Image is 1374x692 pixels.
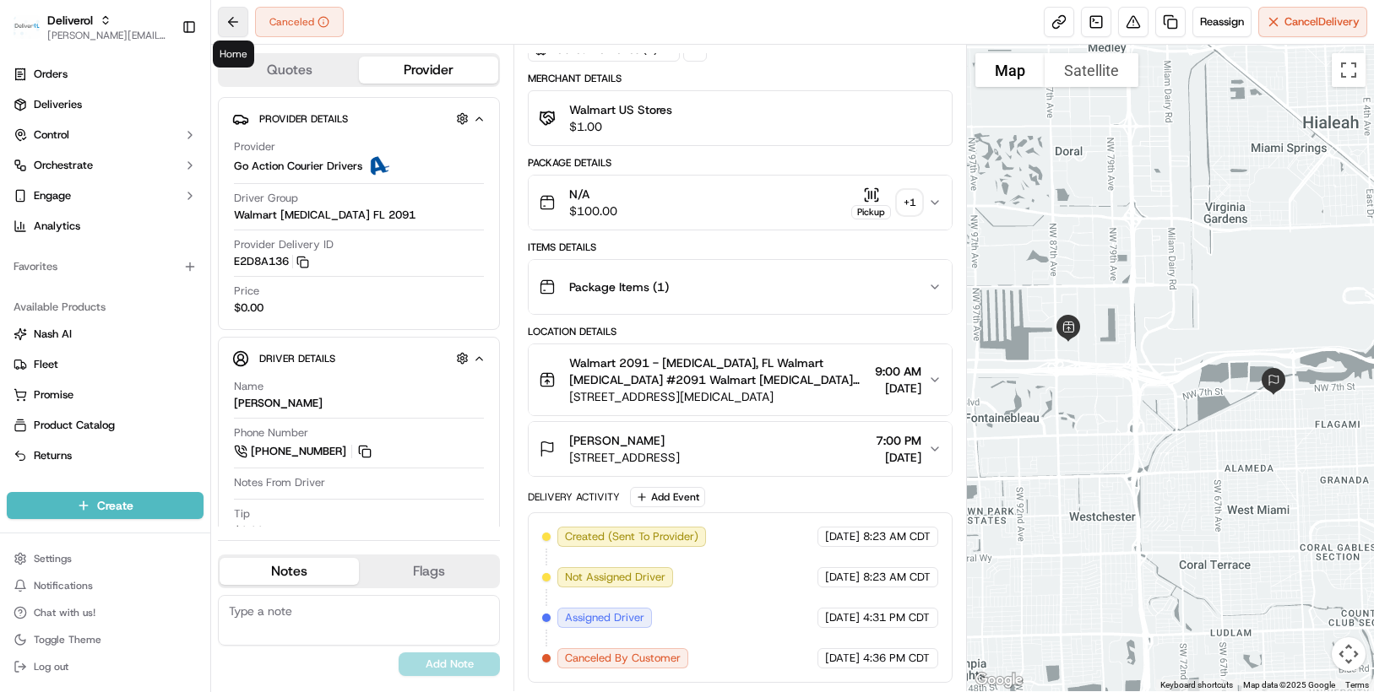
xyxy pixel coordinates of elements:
[971,669,1027,691] img: Google
[232,344,486,372] button: Driver Details
[7,381,204,408] button: Promise
[234,139,275,154] span: Provider
[569,449,680,466] span: [STREET_ADDRESS]
[17,17,51,51] img: Nash
[259,352,335,365] span: Driver Details
[7,152,204,179] button: Orchestrate
[14,357,197,372] a: Fleet
[234,191,298,206] span: Driver Group
[1258,7,1367,37] button: CancelDelivery
[34,67,68,82] span: Orders
[1332,637,1366,671] button: Map camera controls
[149,262,229,275] span: 12 minutes ago
[1200,14,1244,30] span: Reassign
[234,284,259,299] span: Price
[97,497,133,514] span: Create
[220,558,359,585] button: Notes
[234,523,263,538] div: $0.00
[863,610,930,625] span: 4:31 PM CDT
[1332,53,1366,87] button: Toggle fullscreen view
[17,379,30,392] div: 📗
[7,213,204,240] a: Analytics
[34,188,71,203] span: Engage
[863,529,931,544] span: 8:23 AM CDT
[136,370,278,401] a: 💻API Documentation
[34,357,58,372] span: Fleet
[569,186,617,203] span: N/A
[220,57,359,84] button: Quotes
[1284,14,1360,30] span: Cancel Delivery
[529,260,952,314] button: Package Items (1)
[287,166,307,187] button: Start new chat
[359,558,498,585] button: Flags
[34,308,47,322] img: 1736555255976-a54dd68f-1ca7-489b-9aae-adbdc363a1c4
[34,97,82,112] span: Deliveries
[17,68,307,95] p: Welcome 👋
[34,633,101,646] span: Toggle Theme
[234,254,309,269] button: E2D8A136
[529,344,952,415] button: Walmart 2091 - [MEDICAL_DATA], FL Walmart [MEDICAL_DATA] #2091 Walmart [MEDICAL_DATA] #2091[STREE...
[234,475,325,490] span: Notes From Driver
[851,205,891,219] div: Pickup
[569,354,868,388] span: Walmart 2091 - [MEDICAL_DATA], FL Walmart [MEDICAL_DATA] #2091 Walmart [MEDICAL_DATA] #2091
[160,377,271,394] span: API Documentation
[825,610,860,625] span: [DATE]
[569,432,665,449] span: [PERSON_NAME]
[7,321,204,348] button: Nash AI
[975,53,1045,87] button: Show street map
[234,379,263,394] span: Name
[234,237,334,252] span: Provider Delivery ID
[34,552,72,565] span: Settings
[528,325,953,338] div: Location Details
[528,156,953,170] div: Package Details
[876,449,921,466] span: [DATE]
[47,12,93,29] button: Deliverol
[34,327,72,342] span: Nash AI
[251,444,346,459] span: [PHONE_NUMBER]
[851,187,921,219] button: Pickup+1
[876,432,921,449] span: 7:00 PM
[234,442,374,461] a: [PHONE_NUMBER]
[7,547,204,570] button: Settings
[35,161,66,192] img: 4920774857489_3d7f54699973ba98c624_72.jpg
[119,418,204,431] a: Powered byPylon
[17,291,44,318] img: Jeff Sasse
[259,112,348,126] span: Provider Details
[76,161,277,178] div: Start new chat
[7,122,204,149] button: Control
[825,570,860,585] span: [DATE]
[569,388,868,405] span: [STREET_ADDRESS][MEDICAL_DATA]
[1243,680,1335,689] span: Map data ©2025 Google
[140,307,146,321] span: •
[1345,680,1369,689] a: Terms (opens in new tab)
[143,379,156,392] div: 💻
[14,448,197,463] a: Returns
[565,570,665,585] span: Not Assigned Driver
[255,7,344,37] button: Canceled
[168,419,204,431] span: Pylon
[7,294,204,321] div: Available Products
[140,262,146,275] span: •
[569,203,617,219] span: $100.00
[34,387,73,403] span: Promise
[76,178,232,192] div: We're available if you need us!
[44,109,304,127] input: Got a question? Start typing here...
[52,262,137,275] span: [PERSON_NAME]
[863,570,931,585] span: 8:23 AM CDT
[14,327,197,342] a: Nash AI
[825,651,860,666] span: [DATE]
[52,307,137,321] span: [PERSON_NAME]
[14,15,41,39] img: Deliverol
[863,651,930,666] span: 4:36 PM CDT
[7,253,204,280] div: Favorites
[34,660,68,673] span: Log out
[7,7,175,47] button: DeliverolDeliverol[PERSON_NAME][EMAIL_ADDRESS][PERSON_NAME][DOMAIN_NAME]
[17,219,113,233] div: Past conversations
[10,370,136,401] a: 📗Knowledge Base
[34,448,72,463] span: Returns
[34,219,80,234] span: Analytics
[47,29,168,42] button: [PERSON_NAME][EMAIL_ADDRESS][PERSON_NAME][DOMAIN_NAME]
[1160,679,1233,691] button: Keyboard shortcuts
